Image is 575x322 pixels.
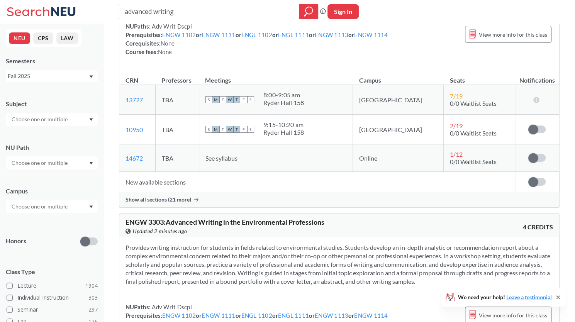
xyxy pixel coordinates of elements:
[233,96,240,103] span: T
[205,154,237,162] span: See syllabus
[212,96,219,103] span: M
[443,68,515,85] th: Seats
[219,96,226,103] span: T
[85,281,98,290] span: 1904
[315,31,348,38] a: ENGW 1113
[226,126,233,133] span: W
[199,68,353,85] th: Meetings
[89,162,93,165] svg: Dropdown arrow
[151,23,192,30] span: Adv Writ Dscpl
[354,31,388,38] a: ENGW 1114
[155,68,199,85] th: Professors
[450,122,463,129] span: 2 / 19
[162,312,196,319] a: ENGW 1102
[8,158,73,168] input: Choose one or multiple
[523,223,553,231] span: 4 CREDITS
[119,192,559,207] div: Show all sections (21 more)
[205,126,212,133] span: S
[9,32,30,44] button: NEU
[458,295,552,300] span: We need your help!
[212,126,219,133] span: M
[263,91,304,99] div: 8:00 - 9:05 am
[89,205,93,208] svg: Dropdown arrow
[126,154,143,162] a: 14672
[219,126,226,133] span: T
[240,126,247,133] span: F
[353,68,444,85] th: Campus
[450,129,497,137] span: 0/0 Waitlist Seats
[161,40,175,47] span: None
[304,6,313,17] svg: magnifying glass
[278,31,309,38] a: ENGL 1111
[226,96,233,103] span: W
[7,293,98,303] label: Individual Instruction
[6,143,98,152] div: NU Path
[126,196,191,203] span: Show all sections (21 more)
[450,100,497,107] span: 0/0 Waitlist Seats
[6,113,98,126] div: Dropdown arrow
[315,312,348,319] a: ENGW 1113
[450,158,497,165] span: 0/0 Waitlist Seats
[6,57,98,65] div: Semesters
[353,85,444,115] td: [GEOGRAPHIC_DATA]
[506,294,552,300] a: Leave a testimonial
[263,129,304,136] div: Ryder Hall 158
[56,32,78,44] button: LAW
[151,303,192,310] span: Adv Writ Dscpl
[450,92,463,100] span: 7 / 19
[479,30,547,39] span: View more info for this class
[205,96,212,103] span: S
[6,187,98,195] div: Campus
[353,115,444,144] td: [GEOGRAPHIC_DATA]
[88,293,98,302] span: 303
[6,268,98,276] span: Class Type
[158,48,172,55] span: None
[247,126,254,133] span: S
[8,115,73,124] input: Choose one or multiple
[354,312,388,319] a: ENGW 1114
[8,72,88,80] div: Fall 2025
[263,99,304,107] div: Ryder Hall 158
[133,227,187,236] span: Updated 2 minutes ago
[233,126,240,133] span: T
[126,22,388,56] div: NUPaths: Prerequisites: or or or or or Corequisites: Course fees:
[6,200,98,213] div: Dropdown arrow
[126,126,143,133] a: 10950
[278,312,309,319] a: ENGL 1111
[450,151,463,158] span: 1 / 12
[240,96,247,103] span: F
[202,312,235,319] a: ENGW 1111
[6,70,98,82] div: Fall 2025Dropdown arrow
[327,4,359,19] button: Sign In
[515,68,559,85] th: Notifications
[479,310,547,320] span: View more info for this class
[126,243,553,286] section: Provides writing instruction for students in fields related to environmental studies. Students de...
[89,118,93,121] svg: Dropdown arrow
[155,85,199,115] td: TBA
[124,5,293,18] input: Class, professor, course number, "phrase"
[353,144,444,172] td: Online
[7,305,98,315] label: Seminar
[89,75,93,78] svg: Dropdown arrow
[88,305,98,314] span: 297
[6,237,26,246] p: Honors
[126,218,324,226] span: ENGW 3303 : Advanced Writing in the Environmental Professions
[8,202,73,211] input: Choose one or multiple
[155,144,199,172] td: TBA
[247,96,254,103] span: S
[126,76,138,85] div: CRN
[6,156,98,169] div: Dropdown arrow
[7,281,98,291] label: Lecture
[241,31,272,38] a: ENGL 1102
[299,4,318,19] div: magnifying glass
[241,312,272,319] a: ENGL 1102
[263,121,304,129] div: 9:15 - 10:20 am
[155,115,199,144] td: TBA
[33,32,53,44] button: CPS
[119,172,515,192] td: New available sections
[126,96,143,103] a: 13727
[202,31,235,38] a: ENGW 1111
[162,31,196,38] a: ENGW 1102
[6,100,98,108] div: Subject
